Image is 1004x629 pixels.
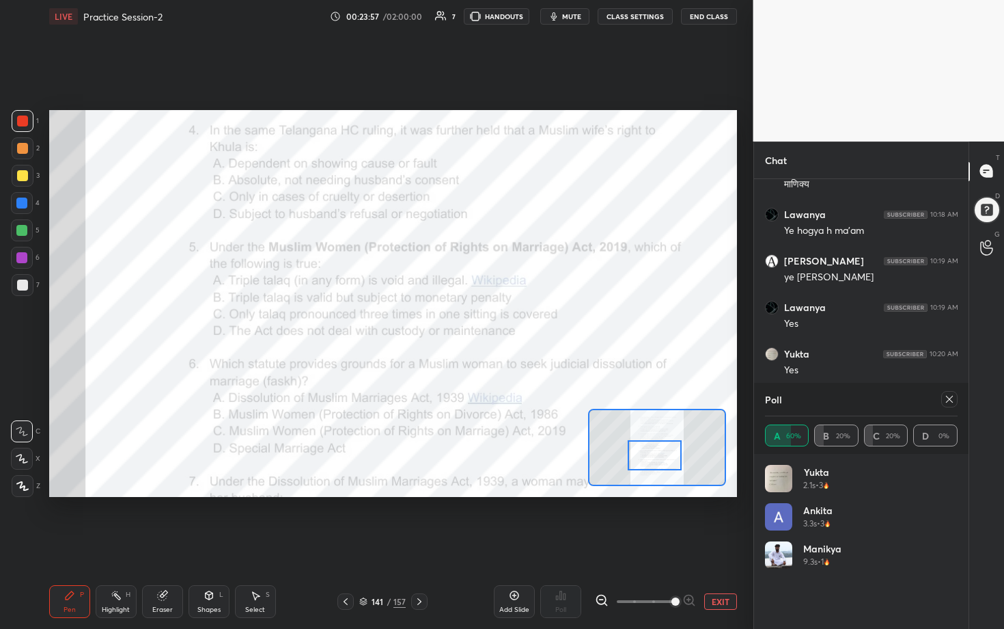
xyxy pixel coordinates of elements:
[219,591,223,598] div: L
[12,137,40,159] div: 2
[562,12,581,21] span: mute
[11,448,40,470] div: X
[818,556,821,568] h5: •
[821,556,824,568] h5: 1
[765,465,792,492] img: a0c2b002f7f747a6b4a05ed90d07663c.jpg
[126,591,130,598] div: H
[803,465,829,479] h4: Yukta
[64,606,76,613] div: Pen
[11,192,40,214] div: 4
[765,392,782,407] h4: Poll
[996,152,1000,163] p: T
[245,606,265,613] div: Select
[815,479,819,492] h5: •
[499,606,529,613] div: Add Slide
[930,257,958,265] div: 10:19 AM
[784,224,958,238] div: Ye hogya h ma'am
[884,211,928,219] img: 4P8fHbbgJtejmAAAAAElFTkSuQmCC
[464,8,529,25] button: HANDOUTS
[784,317,958,331] div: Yes
[817,518,820,530] h5: •
[754,179,969,525] div: grid
[824,520,831,527] img: streak-poll-icon.44701ccd.svg
[994,229,1000,239] p: G
[754,142,798,178] p: Chat
[266,591,270,598] div: S
[11,420,40,442] div: C
[823,482,829,489] img: streak-poll-icon.44701ccd.svg
[803,503,833,518] h4: Ankita
[765,465,958,629] div: grid
[765,301,779,314] img: 1c8453e2d04c42b99359944e69f61c23.jpg
[598,8,673,25] button: CLASS SETTINGS
[784,209,826,221] h6: Lawanya
[884,304,928,312] img: 4P8fHbbgJtejmAAAAAElFTkSuQmCC
[102,606,130,613] div: Highlight
[681,8,737,25] button: End Class
[765,347,779,361] img: a0c2b002f7f747a6b4a05ed90d07663c.jpg
[819,479,823,492] h5: 3
[12,165,40,187] div: 3
[11,219,40,241] div: 5
[80,591,84,598] div: P
[393,595,406,608] div: 157
[765,208,779,222] img: 1c8453e2d04c42b99359944e69f61c23.jpg
[930,304,958,312] div: 10:19 AM
[11,247,40,269] div: 6
[803,556,818,568] h5: 9.3s
[803,541,841,556] h4: Manikya
[765,254,779,268] img: 3b458221a031414897e0d1e0ab31a91c.jpg
[995,191,1000,201] p: D
[12,110,39,132] div: 1
[452,13,456,20] div: 7
[784,364,958,377] div: Yes
[784,178,958,191] div: माणिक्य
[784,255,864,267] h6: [PERSON_NAME]
[784,302,826,314] h6: Lawanya
[765,503,792,531] img: 3
[370,598,384,606] div: 141
[12,475,40,497] div: Z
[387,598,391,606] div: /
[83,10,163,23] h4: Practice Session-2
[784,348,809,360] h6: Yukta
[540,8,589,25] button: mute
[784,271,958,284] div: ye [PERSON_NAME]
[930,211,958,219] div: 10:18 AM
[765,541,792,569] img: b02f562f55b54fc4807c315257a17a7c.11696118_AAuE7mCNU8PVY0tVsCi8VnQ7qx0aGBdAEPhvD4cgEfvGRA%3Ds96-c
[883,350,927,358] img: 4P8fHbbgJtejmAAAAAElFTkSuQmCC
[197,606,221,613] div: Shapes
[704,593,737,610] button: EXIT
[803,479,815,492] h5: 2.1s
[824,559,830,565] img: streak-poll-icon.44701ccd.svg
[152,606,173,613] div: Eraser
[49,8,78,25] div: LIVE
[884,257,928,265] img: 4P8fHbbgJtejmAAAAAElFTkSuQmCC
[12,274,40,296] div: 7
[930,350,958,358] div: 10:20 AM
[803,518,817,530] h5: 3.3s
[820,518,824,530] h5: 3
